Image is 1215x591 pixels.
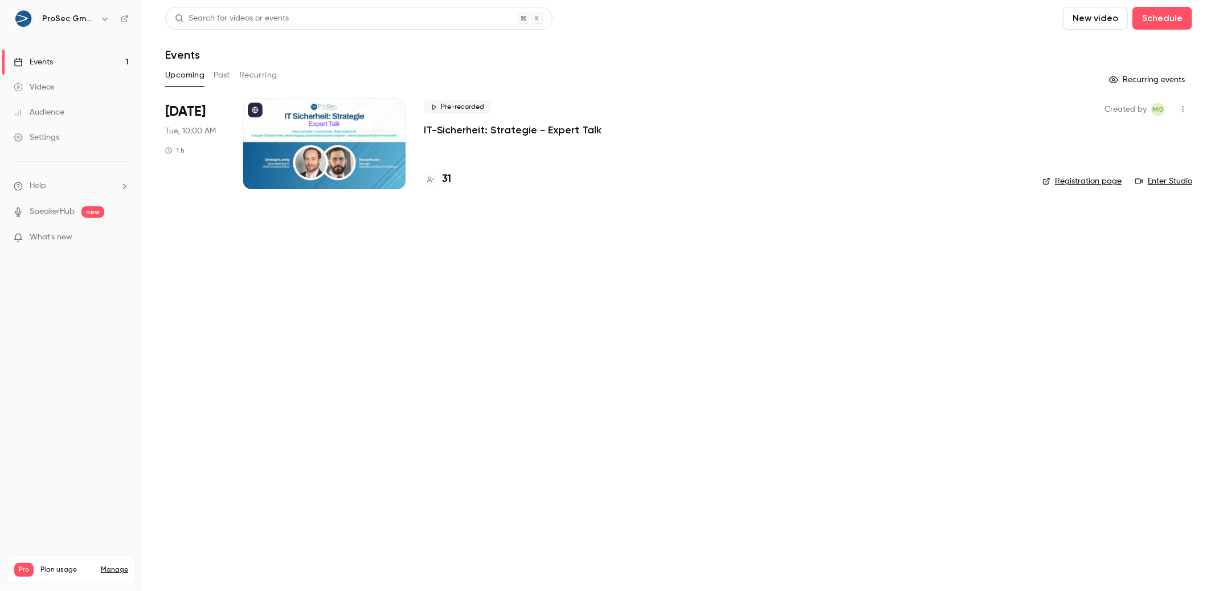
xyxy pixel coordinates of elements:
a: Manage [101,565,128,574]
button: Recurring events [1104,71,1192,89]
span: Plan usage [40,565,94,574]
span: Pro [14,563,34,577]
div: Events [14,56,53,68]
button: Recurring [239,66,277,84]
span: Help [30,180,46,192]
div: Search for videos or events [175,13,289,25]
button: Past [214,66,230,84]
h4: 31 [442,172,451,187]
h1: Events [165,48,200,62]
div: Audience [14,107,64,118]
a: SpeakerHub [30,206,75,218]
span: new [81,206,104,218]
div: Settings [14,132,59,143]
a: 31 [424,172,451,187]
a: IT-Sicherheit: Strategie - Expert Talk [424,123,602,137]
div: Videos [14,81,54,93]
a: Registration page [1042,176,1122,187]
button: Schedule [1132,7,1192,30]
span: Pre-recorded [424,100,491,114]
li: help-dropdown-opener [14,180,129,192]
button: Upcoming [165,66,204,84]
button: New video [1063,7,1128,30]
div: 1 h [165,146,185,155]
iframe: Noticeable Trigger [115,233,129,243]
img: ProSec GmbH [14,10,32,28]
a: Enter Studio [1135,176,1192,187]
span: MO [1152,103,1164,116]
span: What's new [30,231,72,243]
span: Created by [1104,103,1147,116]
h6: ProSec GmbH [42,13,96,25]
span: [DATE] [165,103,206,121]
span: MD Operative [1151,103,1165,116]
div: Sep 23 Tue, 10:00 AM (Europe/Berlin) [165,98,225,189]
span: Tue, 10:00 AM [165,125,216,137]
